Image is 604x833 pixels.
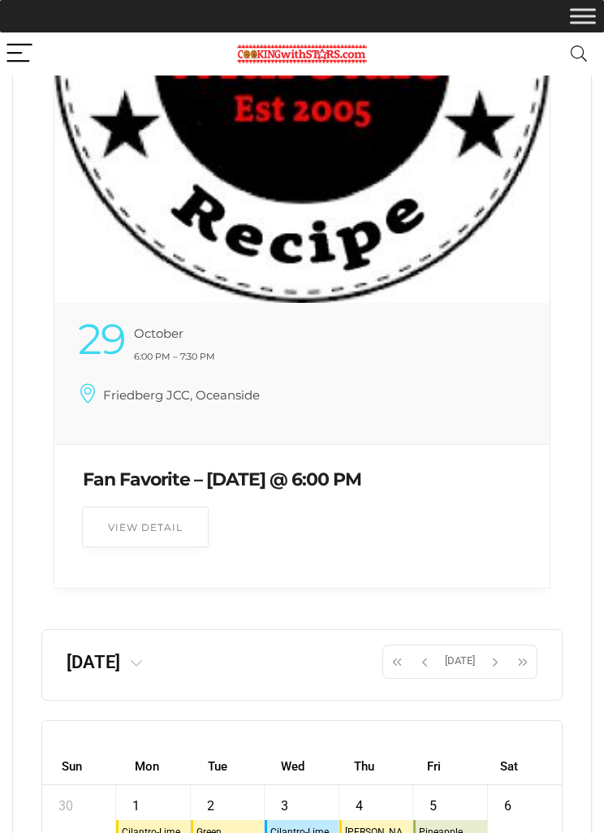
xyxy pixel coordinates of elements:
div: October [134,322,183,344]
h2: [DATE] [67,652,151,672]
a: May 4, 2023 [347,785,371,819]
button: Search [559,32,598,76]
button: Previous month [411,645,438,679]
a: May 1, 2023 [124,785,148,819]
a: April 30, 2023 [50,785,81,819]
h6: Friedberg JCC, Oceanside [103,384,260,406]
a: May 5, 2023 [421,785,445,819]
button: [DATE] [438,645,481,679]
img: Chef Paula's Cooking With Stars [237,45,367,64]
a: May 3, 2023 [273,785,296,819]
button: Next month [481,645,509,679]
a: Tuesday [205,753,231,779]
div: 6:00 PM – 7:30 PM [78,345,527,368]
a: Sunday [58,753,85,779]
a: May 6, 2023 [496,785,520,819]
a: Monday [132,753,162,779]
a: Fan Favorite – [DATE] @ 6:00 PM [83,468,361,490]
a: Saturday [497,753,521,779]
button: Previous year [382,645,411,679]
button: Toggle Menu [570,8,596,24]
a: Friday [424,753,444,779]
button: Next year [509,645,537,679]
div: 29 [78,322,125,356]
a: May 2, 2023 [199,785,222,819]
a: Wednesday [278,753,308,779]
a: View Detail [82,507,209,547]
a: Thursday [351,753,377,779]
